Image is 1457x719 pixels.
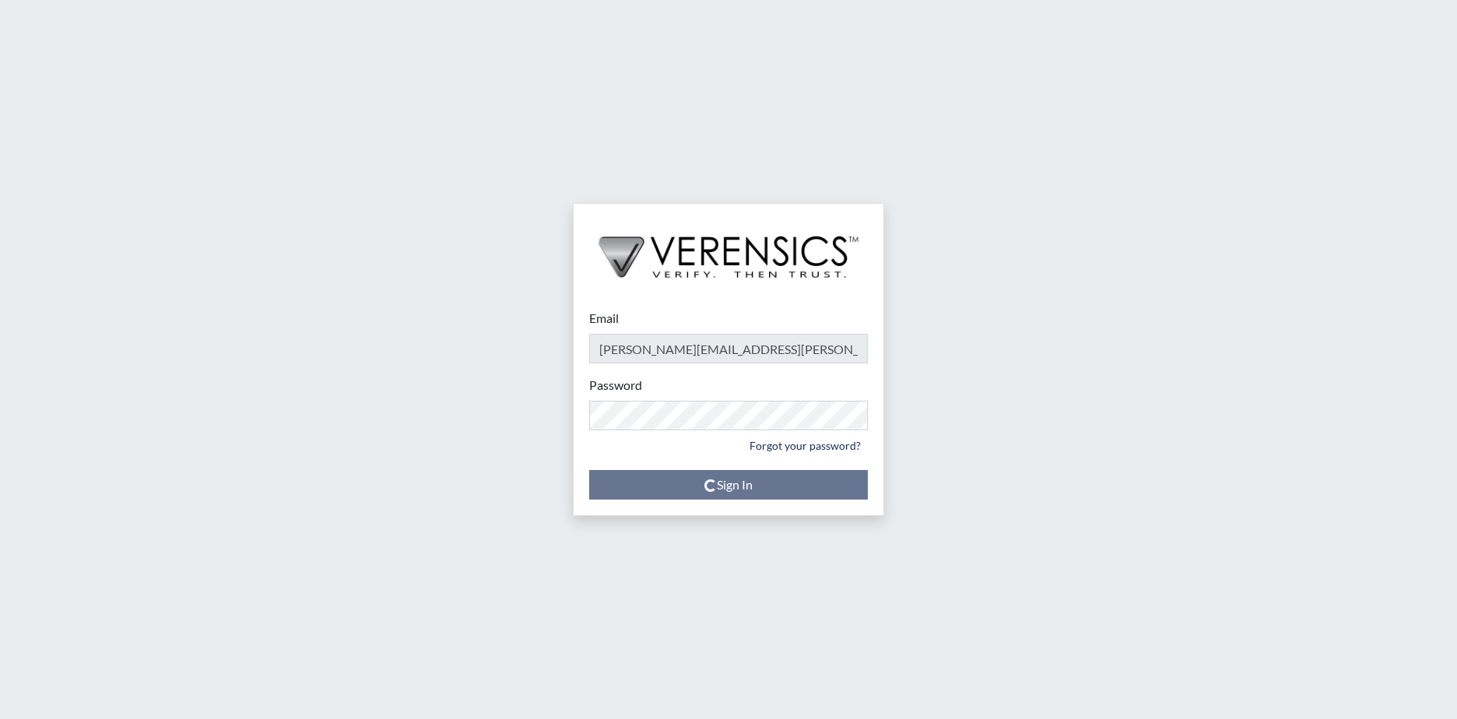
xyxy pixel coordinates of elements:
img: logo-wide-black.2aad4157.png [574,204,883,294]
a: Forgot your password? [743,433,868,458]
label: Email [589,309,619,328]
label: Password [589,376,642,395]
button: Sign In [589,470,868,500]
input: Email [589,334,868,363]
